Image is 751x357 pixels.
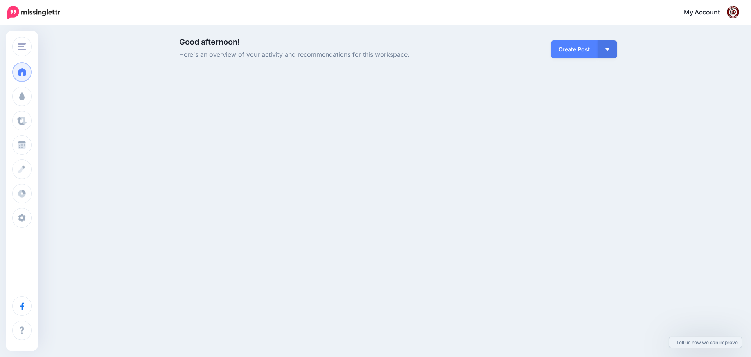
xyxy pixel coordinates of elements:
[676,3,739,22] a: My Account
[18,43,26,50] img: menu.png
[605,48,609,51] img: arrow-down-white.png
[179,50,467,60] span: Here's an overview of your activity and recommendations for this workspace.
[551,40,598,58] a: Create Post
[669,337,742,348] a: Tell us how we can improve
[179,37,240,47] span: Good afternoon!
[7,6,60,19] img: Missinglettr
